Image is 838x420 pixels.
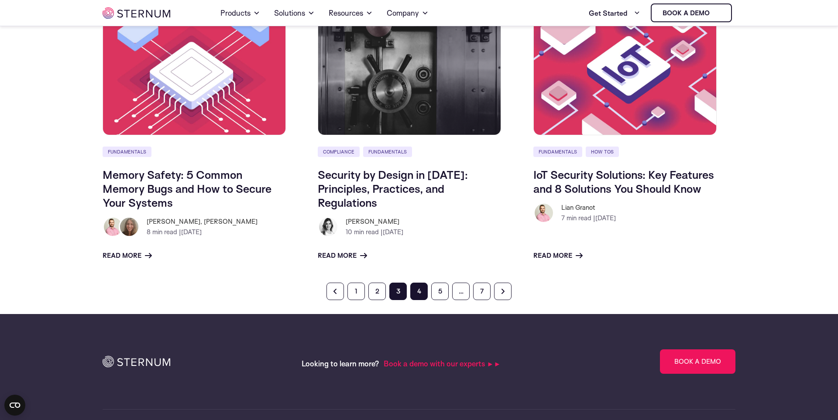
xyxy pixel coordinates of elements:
p: min read | [346,227,403,237]
a: Get Started [589,4,640,22]
a: Company [387,1,429,25]
span: … [452,283,470,300]
a: Compliance [318,147,360,157]
img: Security by Design in 2024: Principles, Practices, and Regulations [318,16,501,135]
a: How Tos [586,147,619,157]
button: Open CMP widget [4,395,25,416]
img: Hadas Spektor [119,216,140,237]
a: Security by Design in [DATE]: Principles, Practices, and Regulations [318,167,468,209]
img: sternum iot [103,7,170,19]
p: min read | [147,227,258,237]
img: sternum iot [713,10,720,17]
h6: Lian Granot [561,202,616,213]
a: Fundamentals [533,147,582,157]
a: 7 [473,283,491,300]
a: Read more [318,250,367,261]
span: Book a demo with our experts ►► [384,359,501,368]
img: Memory Safety: 5 Common Memory Bugs and How to Secure Your Systems [103,16,286,135]
img: IoT Security Solutions: Key Features and 8 Solutions You Should Know [533,16,717,135]
a: Fundamentals [363,147,412,157]
a: Read more [103,250,152,261]
span: Looking to learn more? [302,359,379,368]
span: 10 [346,228,352,236]
a: 2 [368,283,386,300]
a: Book a demo [651,3,732,22]
span: [DATE] [181,228,202,236]
img: Shlomit Cymbalista [318,216,339,237]
span: 3 [389,283,407,300]
a: Memory Safety: 5 Common Memory Bugs and How to Secure Your Systems [103,167,271,209]
a: Resources [329,1,373,25]
a: 4 [410,283,428,300]
a: 5 [431,283,449,300]
span: [DATE] [383,228,403,236]
img: Lian Granot [103,216,124,237]
span: [DATE] [595,214,616,222]
a: 1 [347,283,365,300]
span: 7 [561,214,565,222]
a: Book a Demo [660,349,735,374]
h6: [PERSON_NAME], [PERSON_NAME] [147,216,258,227]
img: icon [103,356,170,367]
a: IoT Security Solutions: Key Features and 8 Solutions You Should Know [533,167,714,195]
p: min read | [561,213,616,223]
a: Read more [533,250,583,261]
img: Lian Granot [533,202,554,223]
span: 8 [147,228,151,236]
a: Products [220,1,260,25]
h6: [PERSON_NAME] [346,216,403,227]
a: Fundamentals [103,147,151,157]
a: Solutions [274,1,315,25]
